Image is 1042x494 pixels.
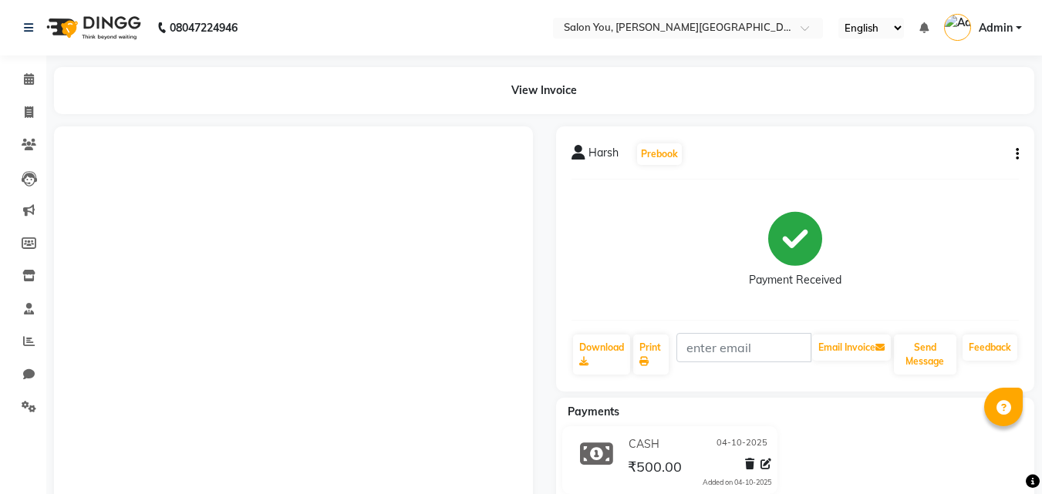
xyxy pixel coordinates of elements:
a: Download [573,334,630,375]
button: Send Message [894,334,956,375]
input: enter email [676,333,811,362]
iframe: chat widget [977,432,1027,479]
img: Admin [944,14,971,41]
button: Prebook [637,143,682,165]
a: Print [633,334,669,375]
a: Feedback [963,334,1017,361]
div: Payment Received [749,272,841,288]
span: Harsh [588,145,619,166]
b: 08047224946 [170,6,238,49]
span: CASH [629,436,659,452]
div: Added on 04-10-2025 [703,477,771,488]
img: logo [39,6,145,49]
span: Admin [979,20,1013,36]
span: 04-10-2025 [717,436,767,452]
button: Email Invoice [812,334,891,361]
div: View Invoice [54,67,1034,114]
span: Payments [568,405,619,418]
span: ₹500.00 [628,458,682,479]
